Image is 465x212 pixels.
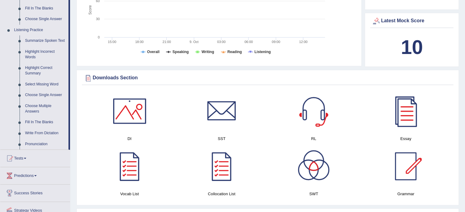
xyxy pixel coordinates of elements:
[0,185,70,200] a: Success Stories
[22,101,68,117] a: Choose Multiple Answers
[88,5,92,15] tspan: Score
[201,50,214,54] tspan: Writing
[22,63,68,79] a: Highlight Correct Summary
[363,191,449,197] h4: Grammar
[22,3,68,14] a: Fill In The Blanks
[96,17,100,21] text: 30
[22,79,68,90] a: Select Missing Word
[147,50,160,54] tspan: Overall
[217,40,226,44] text: 03:00
[87,191,172,197] h4: Vocab List
[179,135,264,142] h4: SST
[227,50,242,54] tspan: Reading
[0,150,70,165] a: Tests
[22,139,68,150] a: Pronunciation
[245,40,253,44] text: 06:00
[22,46,68,63] a: Highlight Incorrect Words
[87,135,172,142] h4: DI
[98,35,100,39] text: 0
[172,50,189,54] tspan: Speaking
[299,40,308,44] text: 12:00
[83,74,452,83] div: Downloads Section
[135,40,144,44] text: 18:00
[22,117,68,128] a: Fill In The Blanks
[162,40,171,44] text: 21:00
[22,35,68,46] a: Summarize Spoken Text
[22,90,68,101] a: Choose Single Answer
[190,40,198,44] tspan: 9. Oct
[179,191,264,197] h4: Collocation List
[22,14,68,25] a: Choose Single Answer
[254,50,271,54] tspan: Listening
[271,135,357,142] h4: RL
[272,40,280,44] text: 09:00
[11,25,68,36] a: Listening Practice
[108,40,116,44] text: 15:00
[363,135,449,142] h4: Essay
[401,36,423,58] b: 10
[372,16,452,26] div: Latest Mock Score
[22,128,68,139] a: Write From Dictation
[0,167,70,182] a: Predictions
[271,191,357,197] h4: SWT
